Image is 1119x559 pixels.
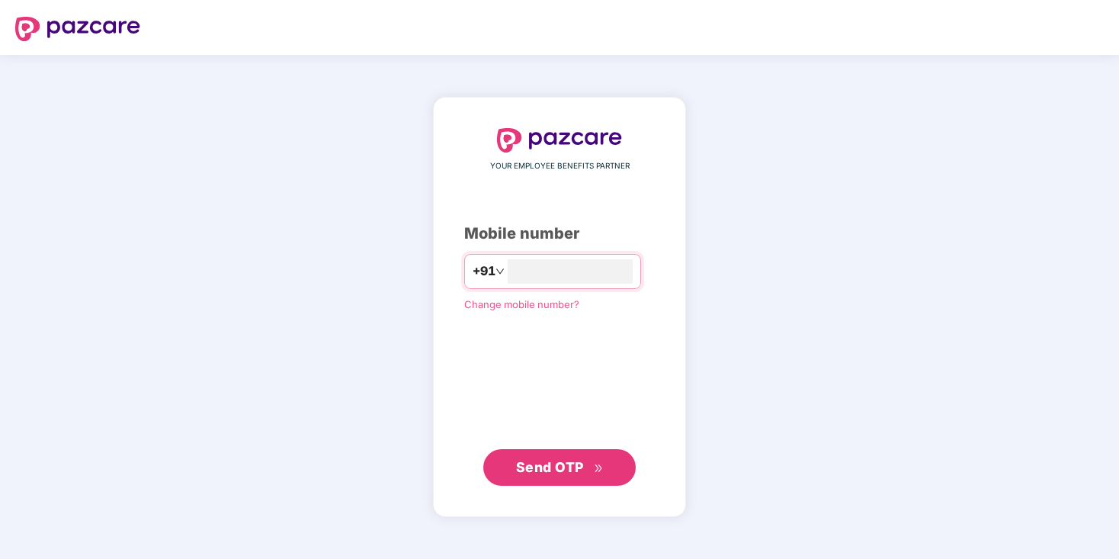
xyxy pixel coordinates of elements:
[516,459,584,475] span: Send OTP
[15,17,140,41] img: logo
[490,160,630,172] span: YOUR EMPLOYEE BENEFITS PARTNER
[464,222,655,246] div: Mobile number
[464,298,579,310] a: Change mobile number?
[497,128,622,153] img: logo
[594,464,604,474] span: double-right
[483,449,636,486] button: Send OTPdouble-right
[473,262,495,281] span: +91
[495,267,505,276] span: down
